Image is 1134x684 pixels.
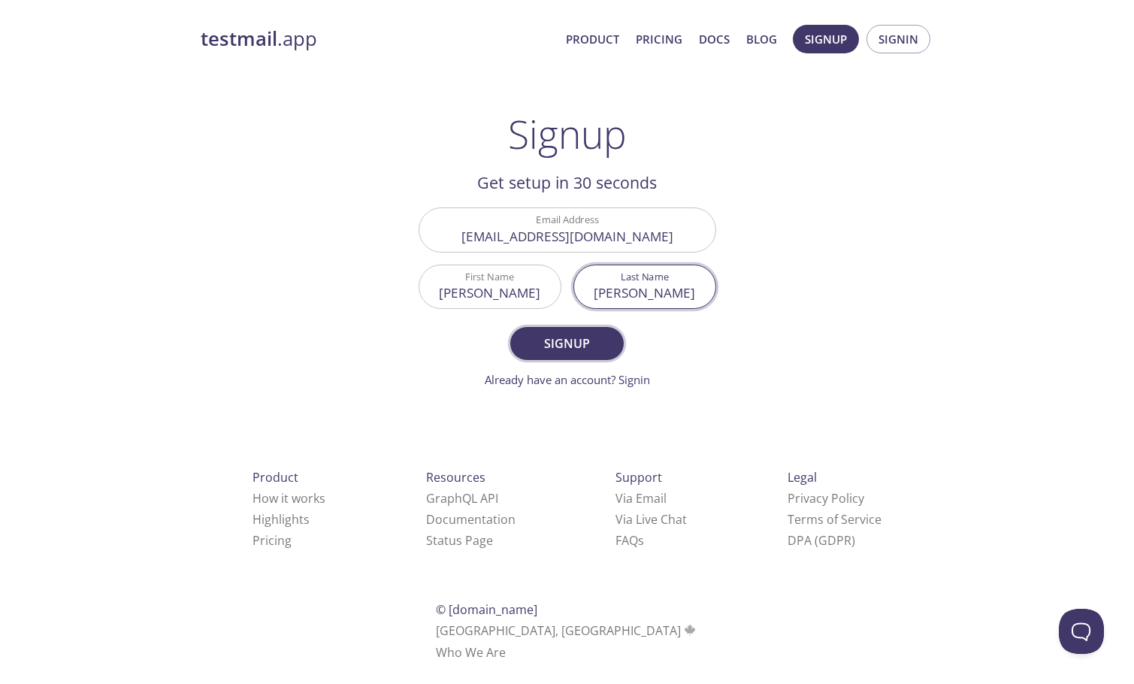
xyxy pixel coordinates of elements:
span: Support [615,469,662,486]
span: Legal [788,469,817,486]
strong: testmail [201,26,277,52]
button: Signup [793,25,859,53]
button: Signup [510,327,623,360]
button: Signin [866,25,930,53]
a: How it works [253,490,325,507]
a: Already have an account? Signin [485,372,650,387]
a: Privacy Policy [788,490,864,507]
span: Signup [805,29,847,49]
span: Product [253,469,298,486]
a: Pricing [636,29,682,49]
a: Product [566,29,619,49]
a: Pricing [253,532,292,549]
span: Resources [426,469,485,486]
a: DPA (GDPR) [788,532,855,549]
a: Highlights [253,511,310,528]
a: Docs [699,29,730,49]
h1: Signup [508,111,627,156]
span: Signup [527,333,606,354]
a: FAQ [615,532,644,549]
a: Via Email [615,490,667,507]
a: testmail.app [201,26,554,52]
a: Terms of Service [788,511,881,528]
span: [GEOGRAPHIC_DATA], [GEOGRAPHIC_DATA] [436,622,698,639]
a: Who We Are [436,644,506,661]
span: Signin [878,29,918,49]
span: s [638,532,644,549]
a: Via Live Chat [615,511,687,528]
span: © [DOMAIN_NAME] [436,601,537,618]
iframe: Help Scout Beacon - Open [1059,609,1104,654]
h2: Get setup in 30 seconds [419,170,716,195]
a: GraphQL API [426,490,498,507]
a: Status Page [426,532,493,549]
a: Documentation [426,511,516,528]
a: Blog [746,29,777,49]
